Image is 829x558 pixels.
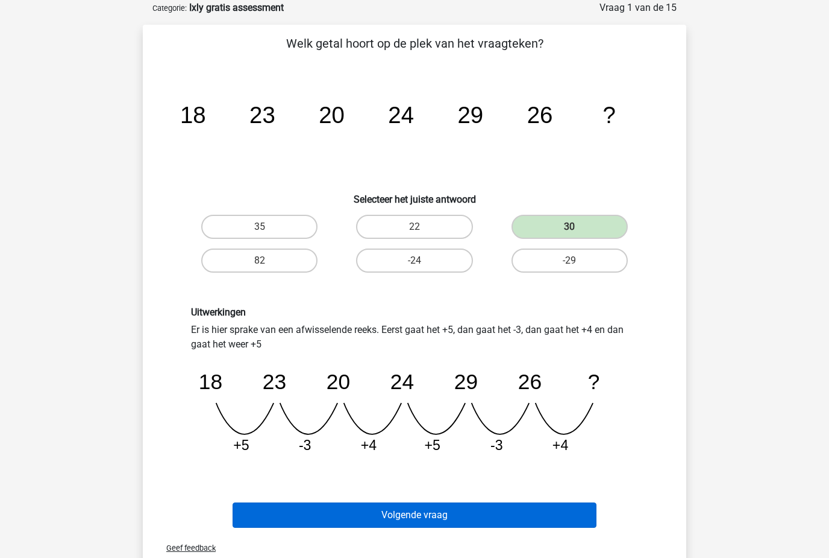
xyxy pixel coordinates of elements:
tspan: 29 [454,370,478,393]
tspan: 23 [249,102,275,128]
tspan: -3 [299,437,311,453]
tspan: +5 [233,437,249,453]
div: Vraag 1 van de 15 [599,1,677,15]
tspan: +4 [361,437,377,453]
tspan: 20 [327,370,350,393]
div: Er is hier sprake van een afwisselende reeks. Eerst gaat het +5, dan gaat het -3, dan gaat het +4... [182,306,647,464]
span: Geef feedback [157,544,216,553]
tspan: 18 [180,102,206,128]
label: -29 [511,249,628,273]
tspan: 26 [518,370,542,393]
tspan: ? [602,102,615,128]
label: 30 [511,215,628,239]
tspan: ? [588,370,600,393]
tspan: 24 [388,102,414,128]
tspan: -3 [490,437,503,453]
tspan: 20 [319,102,345,128]
small: Categorie: [152,4,187,13]
label: 82 [201,249,318,273]
label: 22 [356,215,472,239]
p: Welk getal hoort op de plek van het vraagteken? [162,34,667,52]
strong: Ixly gratis assessment [189,2,284,13]
tspan: +4 [552,437,569,453]
tspan: 24 [390,370,414,393]
tspan: 18 [199,370,222,393]
tspan: 26 [527,102,553,128]
h6: Uitwerkingen [191,306,638,318]
label: -24 [356,249,472,273]
button: Volgende vraag [233,503,597,528]
h6: Selecteer het juiste antwoord [162,184,667,205]
tspan: 23 [263,370,286,393]
tspan: 29 [457,102,483,128]
label: 35 [201,215,318,239]
tspan: +5 [424,437,440,453]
